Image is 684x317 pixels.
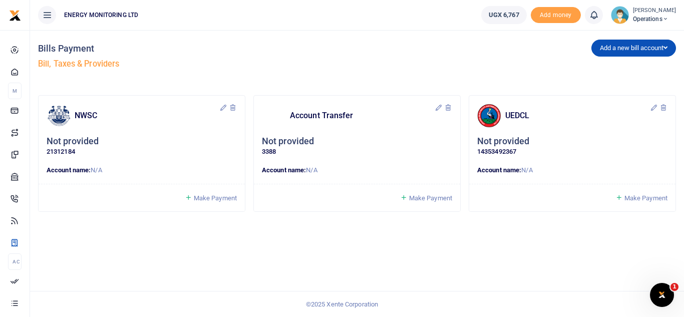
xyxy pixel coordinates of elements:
p: 3388 [262,147,452,157]
span: N/A [306,166,317,174]
a: profile-user [PERSON_NAME] Operations [611,6,676,24]
span: Make Payment [624,194,667,202]
h4: Bills Payment [38,43,353,54]
iframe: Intercom live chat [650,283,674,307]
h4: NWSC [75,110,219,121]
li: M [8,83,22,99]
span: 1 [670,283,678,291]
span: Make Payment [194,194,237,202]
a: UGX 6,767 [481,6,527,24]
span: UGX 6,767 [489,10,519,20]
a: Make Payment [185,192,237,204]
span: N/A [521,166,532,174]
button: Add a new bill account [591,40,676,57]
a: logo-small logo-large logo-large [9,11,21,19]
span: Make Payment [409,194,452,202]
li: Toup your wallet [531,7,581,24]
a: Make Payment [615,192,667,204]
h4: UEDCL [505,110,650,121]
a: Add money [531,11,581,18]
strong: Account name: [47,166,91,174]
h5: Not provided [47,136,99,147]
img: logo-small [9,10,21,22]
p: 14353492367 [477,147,667,157]
h5: Not provided [477,136,529,147]
strong: Account name: [262,166,306,174]
p: 21312184 [47,147,237,157]
div: Click to update [47,136,237,157]
h5: Not provided [262,136,314,147]
h5: Bill, Taxes & Providers [38,59,353,69]
li: Wallet ballance [477,6,531,24]
span: Add money [531,7,581,24]
h4: Account Transfer [290,110,435,121]
li: Ac [8,253,22,270]
small: [PERSON_NAME] [633,7,676,15]
span: ENERGY MONITORING LTD [60,11,142,20]
span: N/A [91,166,102,174]
span: Operations [633,15,676,24]
div: Click to update [262,136,452,157]
a: Make Payment [400,192,452,204]
div: Click to update [477,136,667,157]
img: profile-user [611,6,629,24]
strong: Account name: [477,166,521,174]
